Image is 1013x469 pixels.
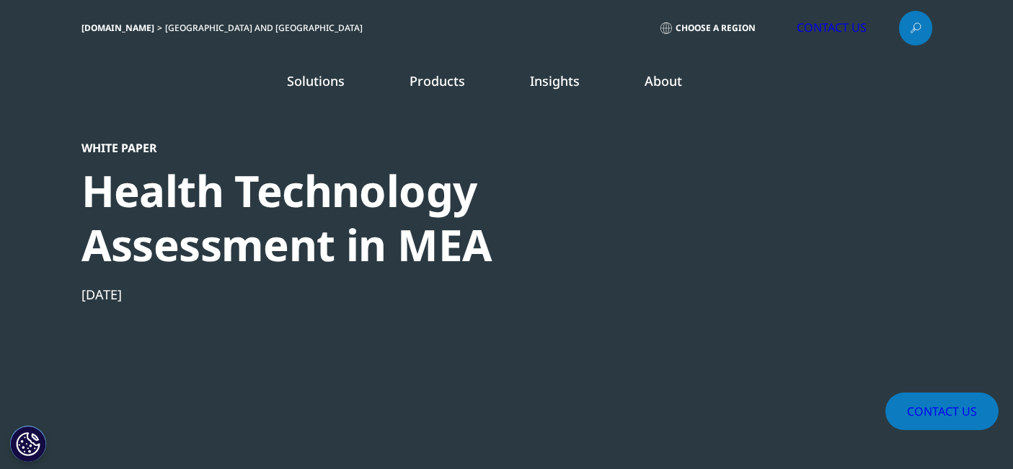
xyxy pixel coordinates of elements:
a: About [645,72,682,89]
div: White Paper [81,141,576,155]
span: Contact Us [923,407,977,419]
div: Health Technology Assessment in MEA [81,164,576,272]
a: Solutions [287,72,345,89]
a: Insights [530,72,580,89]
a: Contact Us [901,396,999,430]
a: [DOMAIN_NAME] [81,21,154,33]
a: Products [410,72,465,89]
button: Cookies Settings [10,426,46,462]
div: [DATE] [81,286,576,303]
span: Choose a Region [691,22,771,33]
nav: Primary [203,51,932,118]
span: Contact Us [813,23,867,32]
a: Contact Us [791,11,888,44]
div: [GEOGRAPHIC_DATA] and [GEOGRAPHIC_DATA] [165,22,368,33]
